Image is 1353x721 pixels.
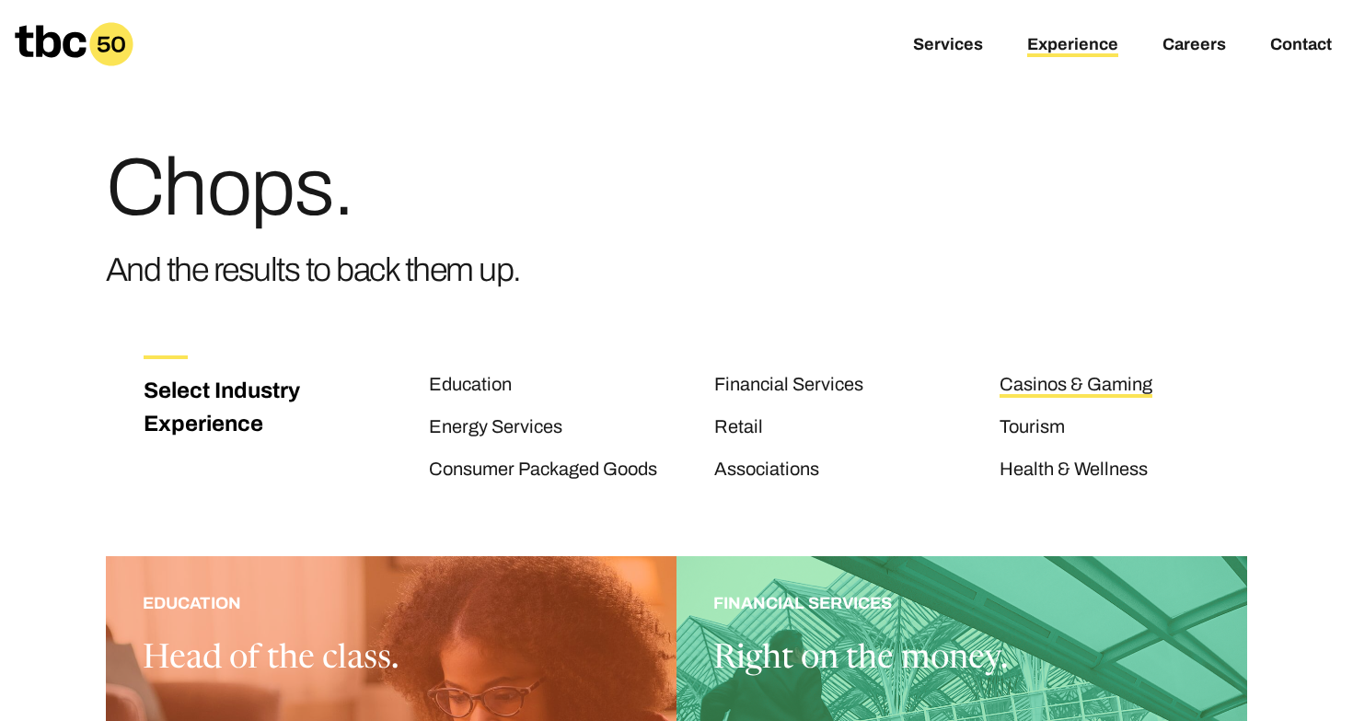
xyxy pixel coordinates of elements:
a: Education [429,374,512,398]
a: Contact [1270,35,1332,57]
a: Retail [714,416,763,440]
a: Casinos & Gaming [1000,374,1152,398]
a: Homepage [15,22,133,66]
a: Services [913,35,983,57]
a: Experience [1027,35,1118,57]
a: Tourism [1000,416,1065,440]
h1: Chops. [106,147,521,228]
a: Financial Services [714,374,863,398]
a: Health & Wellness [1000,459,1148,483]
a: Associations [714,459,819,483]
h3: And the results to back them up. [106,243,521,297]
a: Energy Services [429,416,562,440]
a: Consumer Packaged Goods [429,459,657,483]
a: Careers [1162,35,1226,57]
h3: Select Industry Experience [144,374,320,440]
